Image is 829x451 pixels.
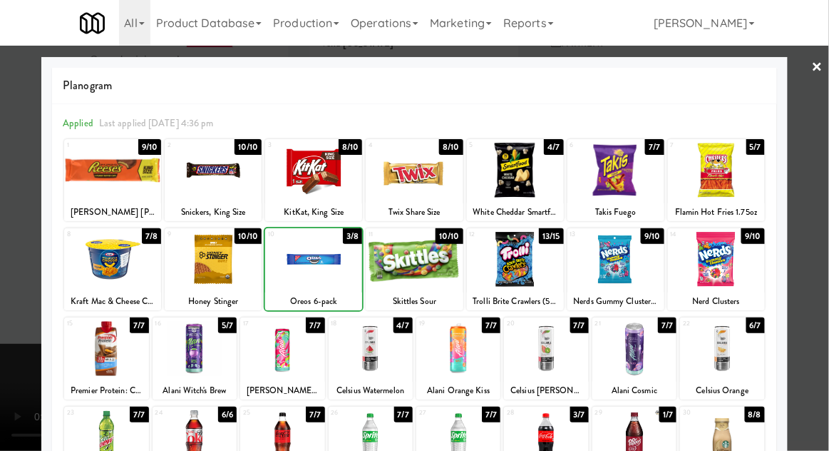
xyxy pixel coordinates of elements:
div: 197/7Alani Orange Kiss [416,318,500,400]
div: 11 [369,228,414,240]
div: 17 [243,318,282,330]
div: Honey Stinger [167,293,259,310]
div: 7/7 [130,407,148,422]
div: Alani Witch's Brew [155,382,235,400]
div: Nerd Clusters [670,293,763,310]
div: 7/7 [645,139,664,155]
div: 10/10 [235,139,262,155]
div: 67/7Takis Fuego [567,139,664,221]
div: 9/10 [641,228,664,244]
div: 13 [570,228,616,240]
div: 22 [683,318,722,330]
div: 207/7Celsius [PERSON_NAME] [504,318,588,400]
div: 177/7[PERSON_NAME] Twist [240,318,324,400]
div: 7/7 [482,318,500,333]
div: 8/10 [339,139,362,155]
div: KitKat, King Size [265,203,362,221]
div: Kraft Mac & Cheese Cups [64,293,161,310]
div: 25 [243,407,282,419]
div: Celsius Orange [680,382,764,400]
span: Applied [63,116,93,130]
div: KitKat, King Size [267,203,360,221]
div: 75/7Flamin Hot Fries 1.75oz [668,139,765,221]
div: 7/7 [306,318,324,333]
div: 20 [507,318,546,330]
div: Skittles Sour [366,293,463,310]
div: 6/6 [218,407,237,422]
div: 3 [268,139,314,151]
div: 16 [155,318,195,330]
div: 149/10Nerd Clusters [668,228,765,310]
div: 1213/15Trolli Brite Crawlers (5oz) [467,228,564,310]
div: 165/7Alani Witch's Brew [153,318,237,400]
div: 12 [470,228,515,240]
div: Trolli Brite Crawlers (5oz) [469,293,562,310]
div: 7/7 [306,407,324,422]
div: 26 [331,407,371,419]
div: 19 [419,318,458,330]
div: 38/10KitKat, King Size [265,139,362,221]
div: Kraft Mac & Cheese Cups [66,293,159,310]
div: 10 [268,228,314,240]
div: Nerds Gummy Clusters Very [PERSON_NAME] [567,293,664,310]
div: 210/10Snickers, King Size [165,139,262,221]
div: 226/7Celsius Orange [680,318,764,400]
div: Celsius Watermelon [329,382,413,400]
div: 8 [67,228,113,240]
div: Twix Share Size [366,203,463,221]
div: Alani Cosmic [594,382,674,400]
div: Trolli Brite Crawlers (5oz) [467,293,564,310]
div: 23 [67,407,106,419]
div: 48/10Twix Share Size [366,139,463,221]
div: 7/7 [658,318,676,333]
div: Takis Fuego [567,203,664,221]
div: 19/10[PERSON_NAME] [PERSON_NAME] Size [64,139,161,221]
div: Oreos 6-pack [267,293,360,310]
div: 9 [168,228,213,240]
div: Flamin Hot Fries 1.75oz [668,203,765,221]
div: 1 [67,139,113,151]
div: 9/10 [741,228,764,244]
div: Snickers, King Size [165,203,262,221]
div: Flamin Hot Fries 1.75oz [670,203,763,221]
div: 5/7 [218,318,237,333]
div: 6/7 [746,318,765,333]
div: [PERSON_NAME] [PERSON_NAME] Size [64,203,161,221]
div: 13/15 [539,228,564,244]
div: 7 [671,139,716,151]
div: 9/10 [138,139,161,155]
div: Skittles Sour [368,293,460,310]
div: 2 [168,139,213,151]
div: Celsius Watermelon [331,382,411,400]
div: 103/8Oreos 6-pack [265,228,362,310]
span: Last applied [DATE] 4:36 pm [99,116,214,130]
div: 28 [507,407,546,419]
div: 910/10Honey Stinger [165,228,262,310]
div: 4/7 [544,139,563,155]
div: Oreos 6-pack [265,293,362,310]
div: 5/7 [746,139,765,155]
div: 24 [155,407,195,419]
div: Alani Witch's Brew [153,382,237,400]
div: 217/7Alani Cosmic [592,318,676,400]
div: 7/7 [394,407,413,422]
div: 157/7Premier Protein: Chocolate Peanut Butter [64,318,148,400]
div: 1110/10Skittles Sour [366,228,463,310]
div: Celsius [PERSON_NAME] [504,382,588,400]
div: Celsius [PERSON_NAME] [506,382,586,400]
div: 8/10 [439,139,463,155]
div: [PERSON_NAME] [PERSON_NAME] Size [66,203,159,221]
div: [PERSON_NAME] Twist [242,382,322,400]
span: Planogram [63,75,766,96]
div: Alani Orange Kiss [416,382,500,400]
div: 30 [683,407,722,419]
div: 14 [671,228,716,240]
a: × [812,46,823,90]
div: 18 [331,318,371,330]
div: [PERSON_NAME] Twist [240,382,324,400]
img: Micromart [80,11,105,36]
div: White Cheddar Smartfood Popcorn 1oz [469,203,562,221]
div: Nerd Clusters [668,293,765,310]
div: 3/7 [570,407,589,422]
div: 10/10 [235,228,262,244]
